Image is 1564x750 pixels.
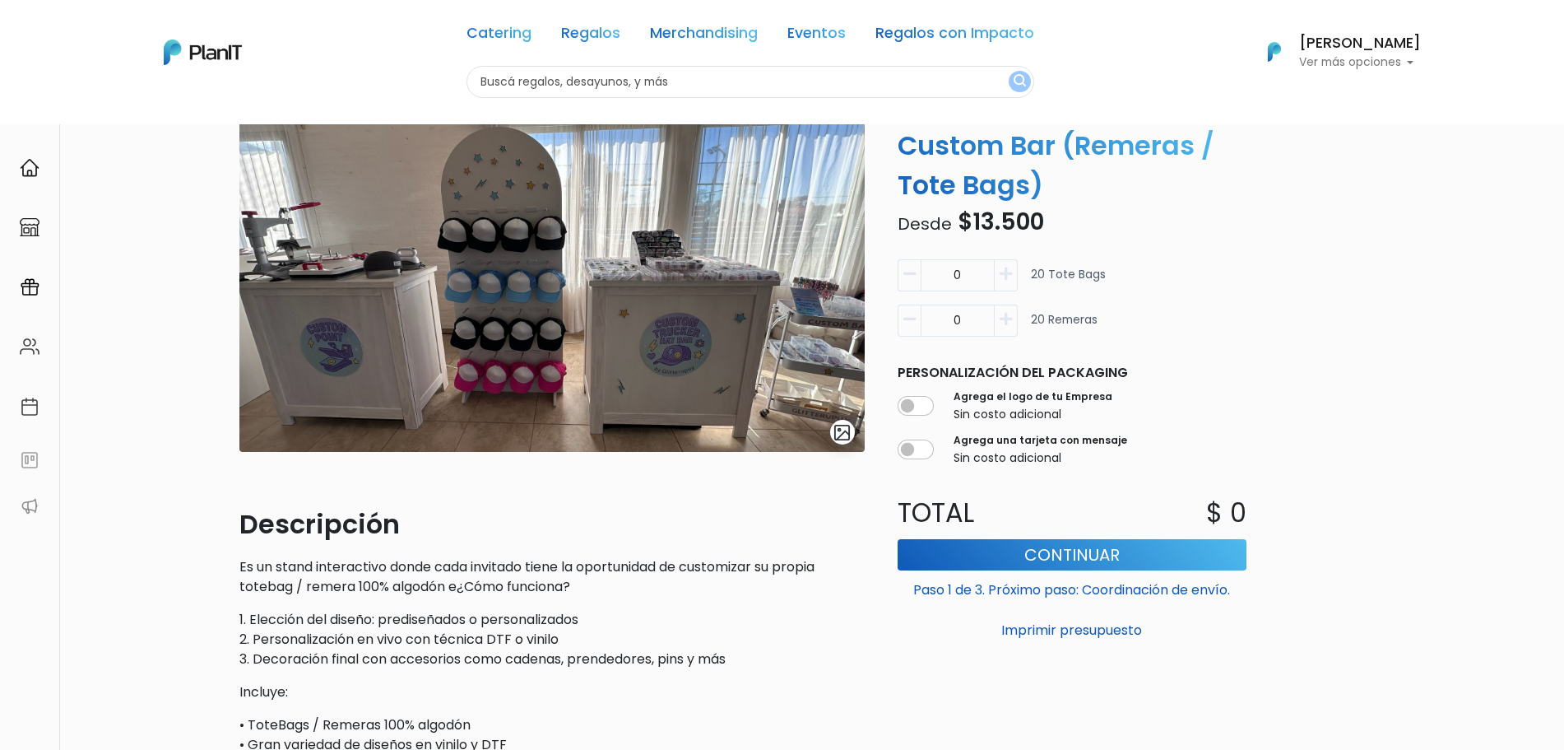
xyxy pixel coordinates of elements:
img: calendar-87d922413cdce8b2cf7b7f5f62616a5cf9e4887200fb71536465627b3292af00.svg [20,397,39,417]
a: Regalos [561,26,620,46]
img: marketplace-4ceaa7011d94191e9ded77b95e3339b90024bf715f7c57f8cf31f2d8c509eaba.svg [20,217,39,237]
img: partners-52edf745621dab592f3b2c58e3bca9d71375a7ef29c3b500c9f145b62cc070d4.svg [20,496,39,516]
h6: [PERSON_NAME] [1299,36,1421,51]
p: 1. Elección del diseño: prediseñados o personalizados 2. Personalización en vivo con técnica DTF ... [239,610,865,669]
label: Agrega el logo de tu Empresa [954,389,1112,404]
button: Imprimir presupuesto [898,617,1246,645]
span: $13.500 [958,206,1044,238]
p: Sin costo adicional [954,450,1127,467]
img: search_button-432b6d5273f82d61273b3651a40e1bd1b912527efae98b1b7a1b2c0702e16a8d.svg [1014,74,1026,90]
p: Descripción [239,505,865,544]
p: Personalización del packaging [898,363,1246,383]
button: Continuar [898,539,1246,571]
img: PlanIt Logo [164,40,242,65]
a: Catering [466,26,531,46]
p: $ 0 [1206,493,1246,533]
p: Sin costo adicional [954,406,1112,423]
img: PlanIt Logo [1256,34,1293,70]
p: Paso 1 de 3. Próximo paso: Coordinación de envío. [898,574,1246,600]
img: people-662611757002400ad9ed0e3c099ab2801c6687ba6c219adb57efc949bc21e19d.svg [20,337,39,356]
div: ¿Necesitás ayuda? [85,16,237,48]
img: home-e721727adea9d79c4d83392d1f703f7f8bce08238fde08b1acbfd93340b81755.svg [20,158,39,178]
img: feedback-78b5a0c8f98aac82b08bfc38622c3050aee476f2c9584af64705fc4e61158814.svg [20,450,39,470]
p: Incluye: [239,682,865,702]
p: Es un stand interactivo donde cada invitado tiene la oportunidad de customizar su propia totebag ... [239,557,865,597]
img: campaigns-02234683943229c281be62815700db0a1741e53638e28bf9629b52c665b00959.svg [20,277,39,297]
p: Custom Bar (Remeras / Tote Bags) [888,126,1256,205]
a: Merchandising [650,26,758,46]
img: WhatsApp_Image_2025-07-08_at_10.28.58.jpeg [239,96,865,452]
p: Ver más opciones [1299,57,1421,68]
a: Eventos [787,26,846,46]
input: Buscá regalos, desayunos, y más [466,66,1034,98]
span: Desde [898,212,952,235]
img: gallery-light [833,423,852,442]
button: PlanIt Logo [PERSON_NAME] Ver más opciones [1246,30,1421,73]
label: Agrega una tarjeta con mensaje [954,433,1127,448]
p: 20 Tote bags [1031,266,1106,298]
a: Regalos con Impacto [875,26,1034,46]
p: Total [888,493,1072,533]
p: 20 Remeras [1031,311,1098,343]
